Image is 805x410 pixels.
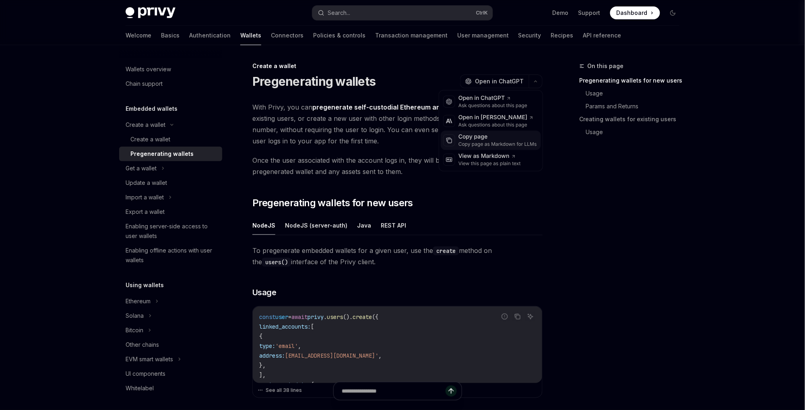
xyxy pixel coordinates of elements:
[252,216,275,235] button: NodeJS
[458,114,534,122] div: Open in [PERSON_NAME]
[378,352,382,359] span: ,
[119,381,222,396] a: Whitelabel
[580,74,686,87] a: Pregenerating wallets for new users
[119,132,222,147] a: Create a wallet
[327,313,343,321] span: users
[126,193,164,202] div: Import a wallet
[259,362,266,369] span: },
[353,313,372,321] span: create
[262,258,291,267] code: users()
[586,100,686,113] a: Params and Returns
[252,287,277,298] span: Usage
[126,7,175,19] img: dark logo
[343,313,353,321] span: ().
[271,26,303,45] a: Connectors
[126,296,151,306] div: Ethereum
[119,62,222,77] a: Wallets overview
[259,333,262,340] span: {
[119,176,222,190] a: Update a wallet
[475,77,524,85] span: Open in ChatGPT
[259,313,275,321] span: const
[252,74,376,89] h1: Pregenerating wallets
[460,75,529,88] button: Open in ChatGPT
[130,149,194,159] div: Pregenerating wallets
[313,26,365,45] a: Policies & controls
[458,94,527,102] div: Open in ChatGPT
[518,26,541,45] a: Security
[457,26,509,45] a: User management
[259,352,285,359] span: address:
[119,338,222,352] a: Other chains
[252,155,543,177] span: Once the user associated with the account logs in, they will be able to access the pregenerated w...
[119,205,222,219] a: Export a wallet
[458,122,534,128] div: Ask questions about this page
[126,79,163,89] div: Chain support
[126,369,165,379] div: UI components
[119,243,222,267] a: Enabling offline actions with user wallets
[583,26,621,45] a: API reference
[291,313,308,321] span: await
[458,141,537,147] div: Copy page as Markdown for LLMs
[357,216,371,235] button: Java
[610,6,660,19] a: Dashboard
[126,354,173,364] div: EVM smart wallets
[126,280,164,290] h5: Using wallets
[119,219,222,243] a: Enabling server-side access to user wallets
[617,9,648,17] span: Dashboard
[375,26,448,45] a: Transaction management
[525,311,536,322] button: Ask AI
[126,207,165,217] div: Export a wallet
[126,311,144,321] div: Solana
[446,385,457,397] button: Send message
[433,246,459,255] code: create
[259,342,275,350] span: type:
[328,8,350,18] div: Search...
[476,10,488,16] span: Ctrl K
[252,197,413,209] span: Pregenerating wallets for new users
[580,113,686,126] a: Creating wallets for existing users
[259,323,311,330] span: linked_accounts:
[312,6,493,20] button: Search...CtrlK
[308,313,324,321] span: privy
[372,313,378,321] span: ({
[161,26,180,45] a: Basics
[119,367,222,381] a: UI components
[512,311,523,322] button: Copy the contents from the code block
[458,152,521,160] div: View as Markdown
[126,104,178,114] h5: Embedded wallets
[119,77,222,91] a: Chain support
[259,371,266,379] span: ],
[586,126,686,139] a: Usage
[458,160,521,167] div: View this page as plain text
[285,352,378,359] span: [EMAIL_ADDRESS][DOMAIN_NAME]'
[500,311,510,322] button: Report incorrect code
[126,120,165,130] div: Create a wallet
[126,246,217,265] div: Enabling offline actions with user wallets
[458,133,537,141] div: Copy page
[189,26,231,45] a: Authentication
[126,383,154,393] div: Whitelabel
[586,87,686,100] a: Usage
[588,61,624,71] span: On this page
[126,26,151,45] a: Welcome
[381,216,406,235] button: REST API
[285,216,347,235] button: NodeJS (server-auth)
[252,62,543,70] div: Create a wallet
[298,342,301,350] span: ,
[126,164,157,173] div: Get a wallet
[667,6,679,19] button: Toggle dark mode
[126,325,143,335] div: Bitcoin
[458,102,527,109] div: Ask questions about this page
[275,342,298,350] span: 'email'
[126,222,217,241] div: Enabling server-side access to user wallets
[551,26,574,45] a: Recipes
[324,313,327,321] span: .
[130,135,170,144] div: Create a wallet
[126,340,159,350] div: Other chains
[252,101,543,147] span: With Privy, you can for existing users, or create a new user with other login methods, like an em...
[553,9,569,17] a: Demo
[119,147,222,161] a: Pregenerating wallets
[312,103,527,111] strong: pregenerate self-custodial Ethereum and Solana embedded wallets
[578,9,601,17] a: Support
[240,26,261,45] a: Wallets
